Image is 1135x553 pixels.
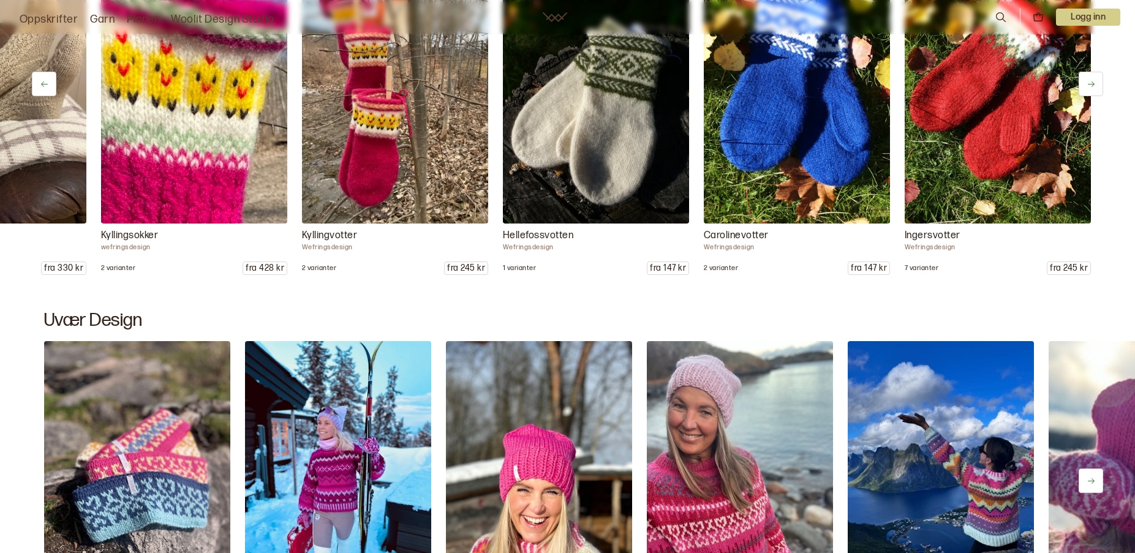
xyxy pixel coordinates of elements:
[171,11,274,28] a: Woolit Design Studio
[848,262,889,274] p: fra 147 kr
[44,309,1091,331] h2: Uvær Design
[704,228,890,243] p: Carolinevotter
[101,264,135,273] p: 2 varianter
[42,262,86,274] p: fra 330 kr
[647,262,688,274] p: fra 147 kr
[101,243,287,252] p: wefringsdesign
[127,11,159,28] a: Pinner
[90,11,115,28] a: Garn
[905,228,1091,243] p: Ingersvotter
[302,243,488,252] p: Wefringsdesign
[905,264,938,273] p: 7 varianter
[302,228,488,243] p: Kyllingvotter
[243,262,287,274] p: fra 428 kr
[445,262,488,274] p: fra 245 kr
[503,243,689,252] p: Wefringsdesign
[302,264,336,273] p: 2 varianter
[101,228,287,243] p: Kyllingsokker
[1056,9,1120,26] button: User dropdown
[503,264,536,273] p: 1 varianter
[704,264,738,273] p: 2 varianter
[503,228,689,243] p: Hellefossvotten
[905,243,1091,252] p: Wefringsdesign
[704,243,890,252] p: Wefringsdesign
[543,12,567,22] a: Woolit
[1047,262,1090,274] p: fra 245 kr
[20,11,78,28] a: Oppskrifter
[1056,9,1120,26] p: Logg inn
